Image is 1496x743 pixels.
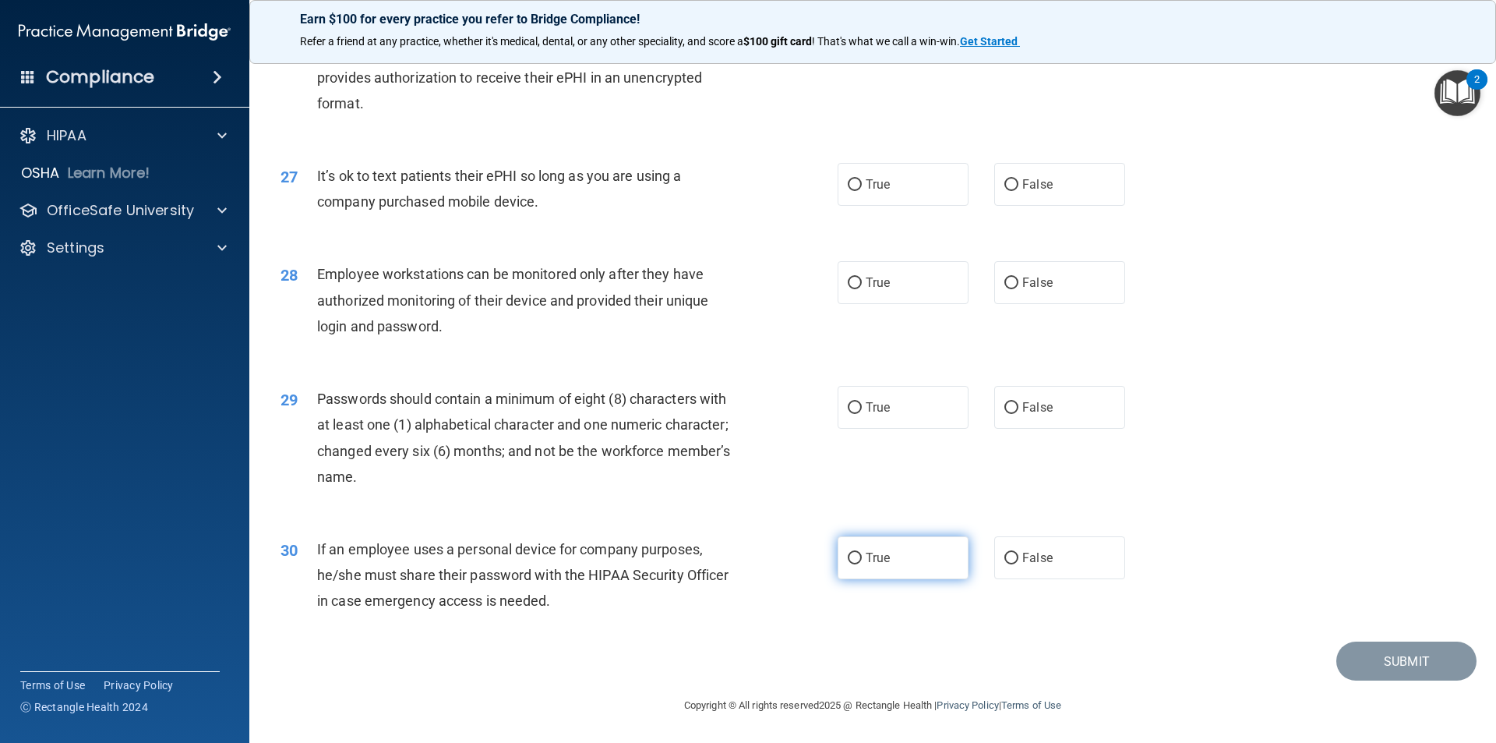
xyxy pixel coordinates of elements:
[848,402,862,414] input: True
[20,699,148,715] span: Ⓒ Rectangle Health 2024
[866,550,890,565] span: True
[1022,550,1053,565] span: False
[280,168,298,186] span: 27
[1434,70,1480,116] button: Open Resource Center, 2 new notifications
[300,12,1445,27] p: Earn $100 for every practice you refer to Bridge Compliance!
[848,553,862,564] input: True
[19,239,227,257] a: Settings
[1022,275,1053,290] span: False
[280,391,298,409] span: 29
[960,35,1020,48] a: Get Started
[848,179,862,191] input: True
[317,266,708,334] span: Employee workstations can be monitored only after they have authorized monitoring of their device...
[1004,402,1018,414] input: False
[280,541,298,560] span: 30
[46,66,154,88] h4: Compliance
[280,266,298,285] span: 28
[47,126,86,145] p: HIPAA
[19,201,227,220] a: OfficeSafe University
[21,164,60,182] p: OSHA
[1336,642,1477,681] button: Submit
[1004,278,1018,289] input: False
[1004,179,1018,191] input: False
[937,699,998,711] a: Privacy Policy
[300,35,743,48] span: Refer a friend at any practice, whether it's medical, dental, or any other speciality, and score a
[1001,699,1061,711] a: Terms of Use
[1022,177,1053,192] span: False
[848,278,862,289] input: True
[1474,80,1480,100] div: 2
[743,35,812,48] strong: $100 gift card
[588,681,1157,731] div: Copyright © All rights reserved 2025 @ Rectangle Health | |
[866,177,890,192] span: True
[812,35,960,48] span: ! That's what we call a win-win.
[866,400,890,415] span: True
[19,16,231,48] img: PMB logo
[1022,400,1053,415] span: False
[317,17,734,111] span: Even though regular email is not secure, practices are allowed to e-mail patients ePHI in an unen...
[104,678,174,693] a: Privacy Policy
[68,164,150,182] p: Learn More!
[317,391,730,485] span: Passwords should contain a minimum of eight (8) characters with at least one (1) alphabetical cha...
[317,168,681,210] span: It’s ok to text patients their ePHI so long as you are using a company purchased mobile device.
[866,275,890,290] span: True
[47,201,194,220] p: OfficeSafe University
[1004,553,1018,564] input: False
[19,126,227,145] a: HIPAA
[20,678,85,693] a: Terms of Use
[47,239,104,257] p: Settings
[317,541,729,609] span: If an employee uses a personal device for company purposes, he/she must share their password with...
[960,35,1018,48] strong: Get Started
